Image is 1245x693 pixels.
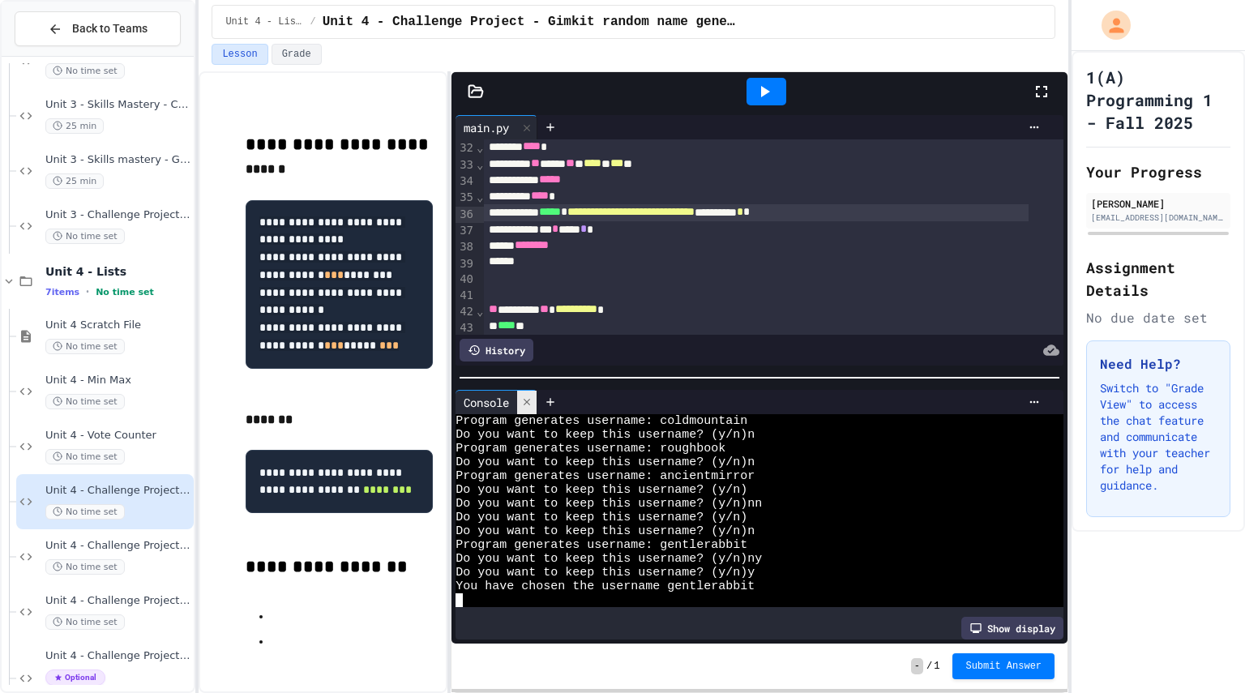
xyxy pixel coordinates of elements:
[456,428,755,442] span: Do you want to keep this username? (y/n)n
[952,653,1055,679] button: Submit Answer
[1091,196,1226,211] div: [PERSON_NAME]
[72,20,148,37] span: Back to Teams
[456,456,755,469] span: Do you want to keep this username? (y/n)n
[456,173,476,190] div: 34
[15,11,181,46] button: Back to Teams
[476,305,484,318] span: Fold line
[45,63,125,79] span: No time set
[310,15,315,28] span: /
[272,44,322,65] button: Grade
[1085,6,1135,44] div: My Account
[456,511,747,524] span: Do you want to keep this username? (y/n)
[456,320,476,336] div: 43
[456,256,476,272] div: 39
[96,287,154,297] span: No time set
[926,660,932,673] span: /
[45,374,190,387] span: Unit 4 - Min Max
[456,442,725,456] span: Program generates username: roughbook
[456,223,476,239] div: 37
[45,539,190,553] span: Unit 4 - Challenge Projects - Quizlet - Even groups
[45,649,190,663] span: Unit 4 - Challenge Project - Grade Calculator
[45,264,190,279] span: Unit 4 - Lists
[456,390,537,414] div: Console
[1086,308,1230,327] div: No due date set
[961,617,1063,640] div: Show display
[456,119,517,136] div: main.py
[456,414,747,428] span: Program generates username: coldmountain
[1100,380,1217,494] p: Switch to "Grade View" to access the chat feature and communicate with your teacher for help and ...
[45,594,190,608] span: Unit 4 - Challenge Project - Python Word Counter
[45,429,190,443] span: Unit 4 - Vote Counter
[45,669,105,686] span: Optional
[45,153,190,167] span: Unit 3 - Skills mastery - Guess the Word
[456,190,476,206] div: 35
[456,115,537,139] div: main.py
[476,190,484,203] span: Fold line
[45,319,190,332] span: Unit 4 Scratch File
[45,449,125,464] span: No time set
[86,285,89,298] span: •
[45,484,190,498] span: Unit 4 - Challenge Project - Gimkit random name generator
[1086,66,1230,134] h1: 1(A) Programming 1 - Fall 2025
[456,239,476,255] div: 38
[45,118,104,134] span: 25 min
[456,580,755,593] span: You have chosen the username gentlerabbit
[476,158,484,171] span: Fold line
[456,304,476,320] div: 42
[456,566,755,580] span: Do you want to keep this username? (y/n)y
[45,208,190,222] span: Unit 3 - Challenge Project - 3 player Rock Paper Scissors
[456,394,517,411] div: Console
[45,229,125,244] span: No time set
[45,287,79,297] span: 7 items
[456,140,476,156] div: 32
[323,12,738,32] span: Unit 4 - Challenge Project - Gimkit random name generator
[45,559,125,575] span: No time set
[456,207,476,223] div: 36
[225,15,303,28] span: Unit 4 - Lists
[212,44,267,65] button: Lesson
[456,552,762,566] span: Do you want to keep this username? (y/n)ny
[456,157,476,173] div: 33
[456,483,747,497] span: Do you want to keep this username? (y/n)
[45,173,104,189] span: 25 min
[45,394,125,409] span: No time set
[456,538,747,552] span: Program generates username: gentlerabbit
[460,339,533,361] div: History
[45,339,125,354] span: No time set
[934,660,939,673] span: 1
[1091,212,1226,224] div: [EMAIL_ADDRESS][DOMAIN_NAME]
[456,497,762,511] span: Do you want to keep this username? (y/n)nn
[965,660,1042,673] span: Submit Answer
[456,272,476,288] div: 40
[1086,256,1230,302] h2: Assignment Details
[456,469,755,483] span: Program generates username: ancientmirror
[45,614,125,630] span: No time set
[911,658,923,674] span: -
[45,504,125,520] span: No time set
[456,524,755,538] span: Do you want to keep this username? (y/n)n
[456,288,476,304] div: 41
[1086,160,1230,183] h2: Your Progress
[45,98,190,112] span: Unit 3 - Skills Mastery - Counting
[1100,354,1217,374] h3: Need Help?
[476,141,484,154] span: Fold line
